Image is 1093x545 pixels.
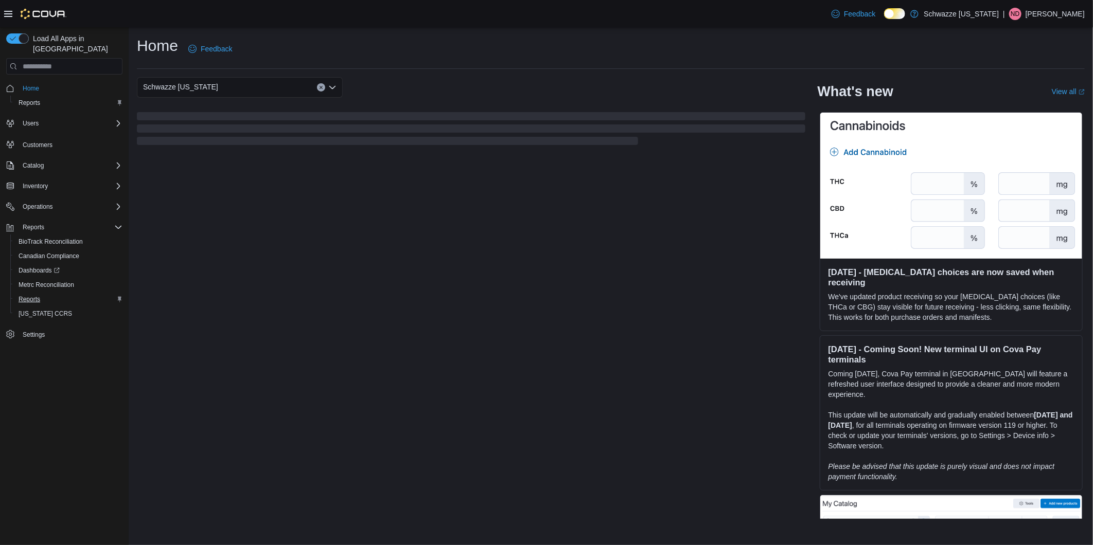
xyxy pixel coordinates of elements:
button: [US_STATE] CCRS [10,306,127,321]
span: Users [19,117,122,130]
a: BioTrack Reconciliation [14,235,87,248]
button: Open list of options [328,83,337,92]
span: Customers [19,138,122,151]
nav: Complex example [6,77,122,369]
a: Canadian Compliance [14,250,83,262]
span: Washington CCRS [14,307,122,320]
input: Dark Mode [884,8,906,19]
a: Reports [14,97,44,109]
span: Settings [23,331,45,339]
em: Please be advised that this update is purely visual and does not impact payment functionality. [828,462,1055,481]
button: Catalog [2,158,127,173]
button: Operations [19,201,57,213]
span: Reports [19,295,40,303]
span: Catalog [19,159,122,172]
button: Reports [10,96,127,110]
span: Dashboards [19,266,60,275]
button: Reports [10,292,127,306]
span: Home [19,82,122,95]
a: Customers [19,139,57,151]
a: Home [19,82,43,95]
span: Canadian Compliance [19,252,79,260]
a: Dashboards [10,263,127,278]
button: Inventory [19,180,52,192]
span: Feedback [844,9,875,19]
span: Inventory [19,180,122,192]
p: This update will be automatically and gradually enabled between , for all terminals operating on ... [828,410,1074,451]
span: Schwazze [US_STATE] [143,81,218,93]
p: Coming [DATE], Cova Pay terminal in [GEOGRAPHIC_DATA] will feature a refreshed user interface des... [828,369,1074,399]
button: Users [19,117,43,130]
span: Home [23,84,39,93]
a: Metrc Reconciliation [14,279,78,291]
p: | [1003,8,1005,20]
h3: [DATE] - [MEDICAL_DATA] choices are now saved when receiving [828,267,1074,287]
span: Feedback [201,44,232,54]
span: Dashboards [14,264,122,277]
span: Customers [23,141,52,149]
span: Reports [14,97,122,109]
button: Users [2,116,127,131]
button: Canadian Compliance [10,249,127,263]
button: Home [2,81,127,96]
span: ND [1011,8,1019,20]
a: Feedback [184,39,236,59]
span: Reports [23,223,44,231]
button: Metrc Reconciliation [10,278,127,292]
h2: What's new [818,83,893,100]
span: [US_STATE] CCRS [19,310,72,318]
span: Reports [14,293,122,305]
span: Loading [137,114,805,147]
p: We've updated product receiving so your [MEDICAL_DATA] choices (like THCa or CBG) stay visible fo... [828,292,1074,322]
a: [US_STATE] CCRS [14,307,76,320]
button: Inventory [2,179,127,193]
a: Dashboards [14,264,64,277]
span: BioTrack Reconciliation [19,238,83,246]
span: Metrc Reconciliation [19,281,74,289]
svg: External link [1079,89,1085,95]
p: [PERSON_NAME] [1026,8,1085,20]
a: View allExternal link [1052,87,1085,96]
span: Metrc Reconciliation [14,279,122,291]
h3: [DATE] - Coming Soon! New terminal UI on Cova Pay terminals [828,344,1074,365]
span: Reports [19,221,122,233]
button: Catalog [19,159,48,172]
button: Customers [2,137,127,152]
span: Settings [19,328,122,341]
span: Operations [23,203,53,211]
span: Catalog [23,161,44,170]
span: Reports [19,99,40,107]
span: Canadian Compliance [14,250,122,262]
button: Operations [2,199,127,214]
p: Schwazze [US_STATE] [924,8,999,20]
a: Reports [14,293,44,305]
span: Operations [19,201,122,213]
button: Clear input [317,83,325,92]
span: Load All Apps in [GEOGRAPHIC_DATA] [29,33,122,54]
span: Inventory [23,182,48,190]
div: Nate DeSisto [1009,8,1021,20]
button: BioTrack Reconciliation [10,234,127,249]
a: Feedback [827,4,879,24]
span: BioTrack Reconciliation [14,235,122,248]
img: Cova [21,9,66,19]
button: Settings [2,327,127,342]
a: Settings [19,329,49,341]
h1: Home [137,35,178,56]
span: Users [23,119,39,128]
button: Reports [2,220,127,234]
button: Reports [19,221,48,233]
